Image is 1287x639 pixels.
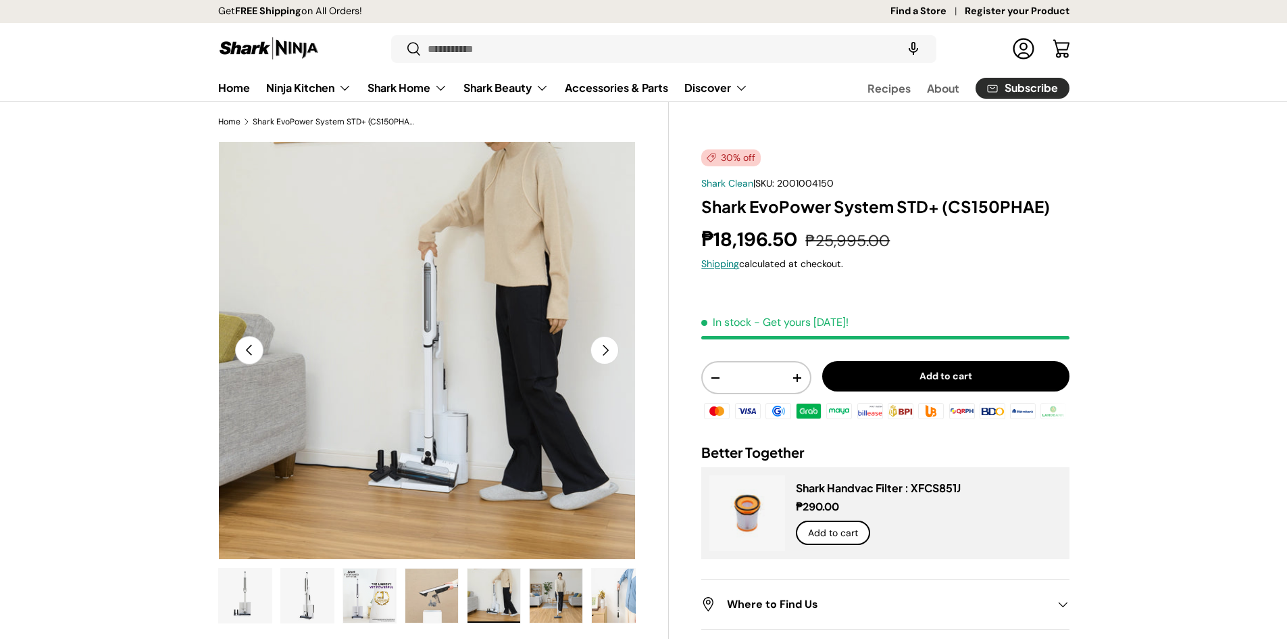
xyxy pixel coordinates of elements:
img: Shark EvoPower System STD+ (CS150PHAE) [281,569,334,623]
img: ubp [916,401,946,421]
media-gallery: Gallery Viewer [218,141,636,628]
span: | [753,177,834,189]
img: maya [824,401,854,421]
img: bdo [978,401,1007,421]
a: Shark Handvac Filter : XFCS851J [796,481,961,495]
summary: Shark Beauty [455,74,557,101]
a: About [927,75,959,101]
h2: Better Together [701,443,1069,462]
summary: Discover [676,74,756,101]
strong: FREE Shipping [235,5,301,17]
img: billease [855,401,885,421]
p: - Get yours [DATE]! [754,315,849,329]
a: Home [218,118,241,126]
img: metrobank [1008,401,1038,421]
nav: Breadcrumbs [218,116,670,128]
a: Home [218,74,250,101]
span: 30% off [701,149,761,166]
a: Shipping [701,258,739,270]
p: Get on All Orders! [218,4,362,19]
img: bpi [886,401,915,421]
img: Shark EvoPower System STD+ (CS150PHAE) [530,569,582,623]
img: visa [732,401,762,421]
button: Add to cart [796,521,870,546]
nav: Secondary [835,74,1069,101]
img: grabpay [794,401,824,421]
img: gcash [763,401,793,421]
img: Shark EvoPower System STD+ (CS150PHAE) [592,569,645,623]
img: Shark EvoPower System STD+ (CS150PHAE) [343,569,396,623]
img: master [702,401,732,421]
a: Shark Clean [701,177,753,189]
summary: Ninja Kitchen [258,74,359,101]
span: In stock [701,315,751,329]
summary: Shark Home [359,74,455,101]
nav: Primary [218,74,748,101]
a: Recipes [867,75,911,101]
span: 2001004150 [777,177,834,189]
s: ₱25,995.00 [805,231,890,251]
button: Add to cart [822,361,1069,392]
a: Subscribe [976,78,1069,99]
div: calculated at checkout. [701,257,1069,271]
a: Shark EvoPower System STD+ (CS150PHAE) [253,118,415,126]
img: Shark EvoPower System STD+ (CS150PHAE) [405,569,458,623]
strong: ₱18,196.50 [701,227,801,252]
img: landbank [1038,401,1068,421]
span: SKU: [755,177,774,189]
h1: Shark EvoPower System STD+ (CS150PHAE) [701,196,1069,217]
img: Shark EvoPower System STD+ (CS150PHAE) [219,569,272,623]
h2: Where to Find Us [701,596,1047,613]
img: Shark EvoPower System STD+ (CS150PHAE) [468,569,520,623]
a: Register your Product [965,4,1069,19]
img: Shark Ninja Philippines [218,35,320,62]
a: Find a Store [890,4,965,19]
img: qrph [947,401,976,421]
speech-search-button: Search by voice [892,34,935,64]
a: Accessories & Parts [565,74,668,101]
span: Subscribe [1005,82,1058,93]
summary: Where to Find Us [701,580,1069,629]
